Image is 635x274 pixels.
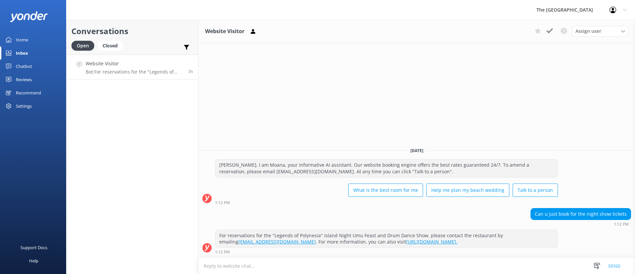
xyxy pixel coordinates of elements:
[16,33,28,46] div: Home
[16,86,41,99] div: Recommend
[16,73,32,86] div: Reviews
[215,250,230,254] strong: 1:12 PM
[513,184,558,197] button: Talk to a person
[188,69,193,74] span: Sep 20 2025 01:12pm (UTC -10:00) Pacific/Honolulu
[86,69,183,75] p: Bot: For reservations for the "Legends of Polynesia" Island Night Umu Feast and Drum Dance Show, ...
[71,25,193,37] h2: Conversations
[21,241,47,254] div: Support Docs
[406,239,457,245] a: [URL][DOMAIN_NAME].
[205,27,244,36] h3: Website Visitor
[426,184,509,197] button: Help me plan my beach wedding
[215,249,558,254] div: Sep 20 2025 01:12pm (UTC -10:00) Pacific/Honolulu
[10,11,48,22] img: yonder-white-logo.png
[572,26,628,36] div: Assign User
[71,41,94,51] div: Open
[614,222,629,226] strong: 1:12 PM
[215,201,230,205] strong: 1:12 PM
[238,239,316,245] a: [EMAIL_ADDRESS][DOMAIN_NAME]
[29,254,38,267] div: Help
[215,200,558,205] div: Sep 20 2025 01:12pm (UTC -10:00) Pacific/Honolulu
[71,42,98,49] a: Open
[406,148,427,153] span: [DATE]
[530,222,631,226] div: Sep 20 2025 01:12pm (UTC -10:00) Pacific/Honolulu
[86,60,183,67] h4: Website Visitor
[66,55,198,80] a: Website VisitorBot:For reservations for the "Legends of Polynesia" Island Night Umu Feast and Dru...
[215,159,558,177] div: [PERSON_NAME], I am Moana, your informative AI assistant. Our website booking engine offers the b...
[531,208,631,220] div: Can u just book for the night show tickets
[215,230,558,247] div: For reservations for the "Legends of Polynesia" Island Night Umu Feast and Drum Dance Show, pleas...
[575,27,601,35] span: Assign user
[16,60,32,73] div: Chatbot
[348,184,423,197] button: What is the best room for me
[16,99,32,113] div: Settings
[98,42,126,49] a: Closed
[16,46,28,60] div: Inbox
[98,41,123,51] div: Closed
